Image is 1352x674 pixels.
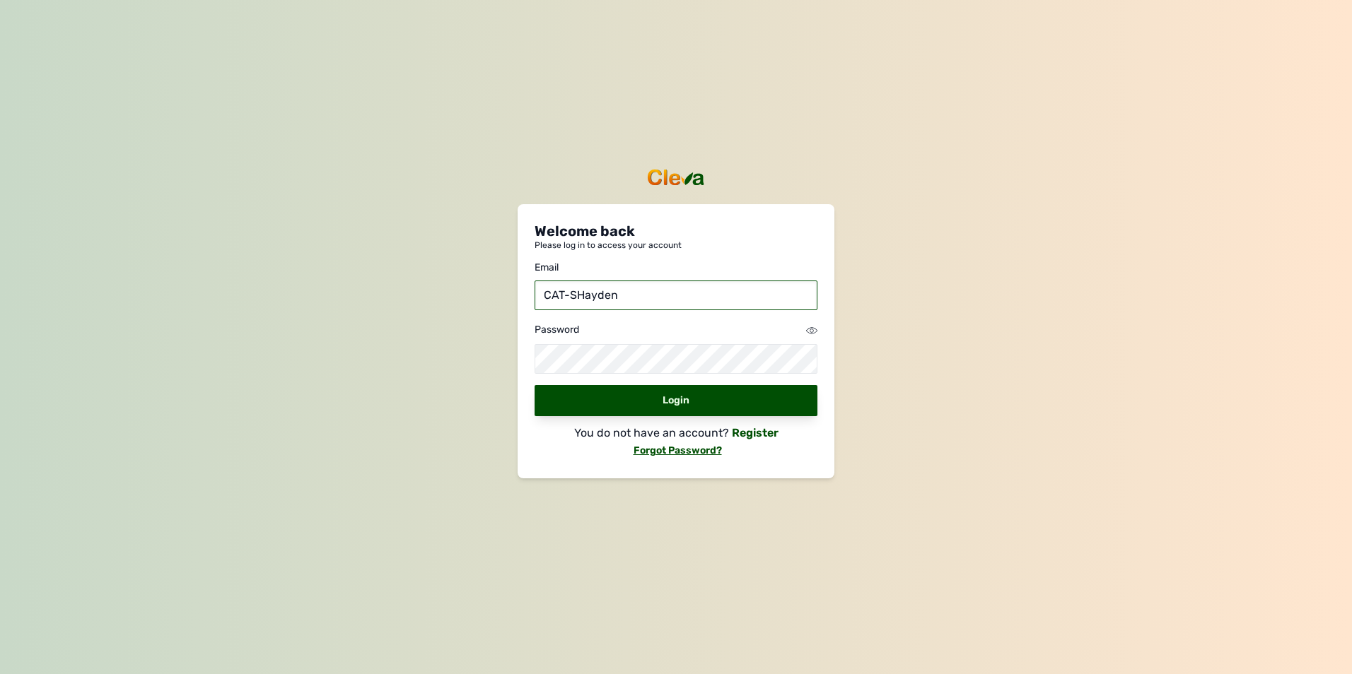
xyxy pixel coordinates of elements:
[729,426,779,439] a: Register
[535,261,817,275] div: Email
[535,323,579,337] div: Password
[574,425,729,442] p: You do not have an account?
[535,241,817,249] p: Please log in to access your account
[631,444,722,456] a: Forgot Password?
[645,167,707,187] img: cleva_logo.png
[535,221,817,241] p: Welcome back
[535,385,817,416] div: Login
